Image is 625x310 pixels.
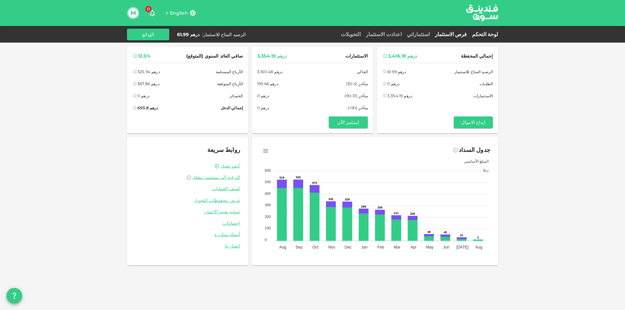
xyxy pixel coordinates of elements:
a: أسئلة متكررة [135,232,240,238]
span: الطلبات [479,80,493,87]
div: درهم 0 [257,104,269,111]
button: question [7,288,22,303]
span: الأرباح المتوقعة [217,80,243,87]
a: الترقية إلى مستثمر مؤهل [135,174,240,181]
a: التحويلات [338,31,363,37]
tspan: Oct [312,245,319,249]
tspan: 600 [265,168,271,172]
div: درهم 325.94 [137,68,160,75]
tspan: Apr [410,245,417,249]
a: لوحة التحكم [469,31,498,37]
button: إيداع الاموال [454,116,493,128]
tspan: 300 [265,203,271,207]
span: الخسائر [229,92,243,99]
span: الرصيد المتاح للاستثمار [454,68,493,75]
div: درهم 0 [137,92,149,99]
span: متأخر (5-30) [346,80,368,87]
a: إحصائيات [135,220,240,226]
tspan: Mar [394,245,401,249]
tspan: May [426,245,434,249]
span: إجمالي المحفظة [461,52,493,60]
div: درهم 3,416.18 [388,52,417,60]
span: متأخر (90+) [348,104,368,111]
div: درهم 61.99 [387,68,406,75]
div: درهم 3,160.48 [257,68,283,75]
tspan: Nov [328,245,335,249]
tspan: 400 [265,192,271,195]
span: English [170,10,188,16]
div: درهم 0 [257,92,269,99]
tspan: 100 [265,226,271,230]
tspan: 200 [265,215,271,219]
span: الاستثمارات [473,92,493,99]
div: درهم 61.99 [177,31,200,38]
a: كيف تعمل [221,163,240,169]
tspan: Dec [345,245,352,249]
span: الأرباح المستلمة [216,68,243,75]
tspan: Feb [377,245,384,249]
button: الودائع [127,29,169,40]
tspan: [DATE] [456,245,469,249]
tspan: 0 [265,238,267,242]
a: اعدادت الاستثمار [363,31,404,37]
span: الحالي [357,68,368,75]
tspan: Jan [361,245,368,249]
a: استثماراتي [404,31,432,37]
span: روابط سريعة [207,146,240,154]
div: الرصيد المتاح للاستثمار : [202,31,246,38]
span: الترقية إلى مستثمر مؤهل [192,174,240,180]
tspan: 500 [265,180,271,184]
button: M [128,8,138,18]
span: متأخر (31-90) [344,92,368,99]
div: درهم 3,354.19 [257,52,287,60]
tspan: Aug [475,245,482,249]
a: logo [466,0,498,25]
div: درهم 367.86 [137,80,160,87]
img: logo [458,0,507,25]
div: درهم 193.66 [257,80,278,87]
div: جدول السداد [459,145,490,155]
div: درهم 0 [387,80,399,87]
span: المبلغ الأساسي [459,159,489,164]
span: الاستثمارات [345,52,368,60]
a: كشف العمليات [135,186,240,192]
span: 0 [145,6,152,12]
span: صافي العائد السنوي (المتوقع) [186,52,243,60]
button: 0 [146,7,159,20]
tspan: Sep [296,245,303,249]
a: فرص الاستثمار [432,31,469,37]
div: درهم 693.8 [137,104,158,111]
a: عملية تقييم الائتمان [135,209,240,215]
button: إستثمر الآن [329,116,368,128]
tspan: Jun [443,245,449,249]
span: إجمالي الدخل [221,104,243,111]
div: 12.5% [138,52,150,60]
tspan: Aug [279,245,286,249]
span: ربح [478,167,489,172]
a: اتصل بنا [135,243,240,249]
a: عرض محفوظات التحويل [135,197,240,204]
div: درهم 3,354.19 [387,92,412,99]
